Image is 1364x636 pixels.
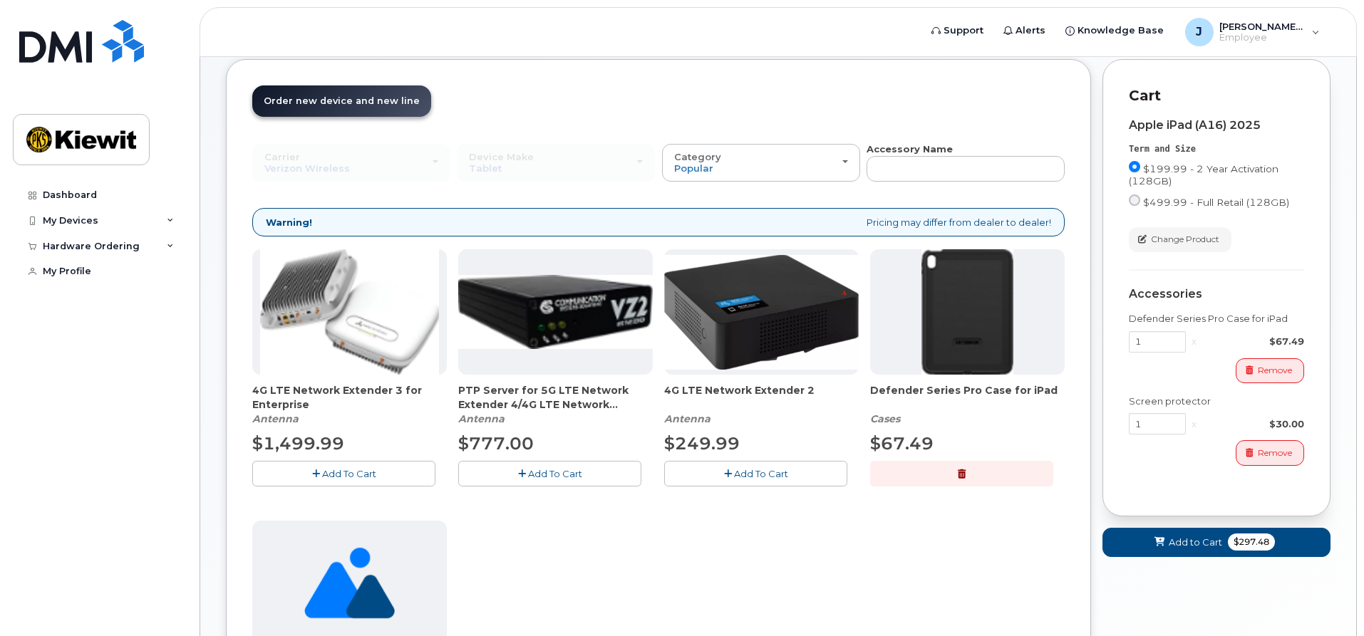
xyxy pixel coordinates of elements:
[1151,233,1219,246] span: Change Product
[674,162,713,174] span: Popular
[252,383,447,426] div: 4G LTE Network Extender 3 for Enterprise
[921,16,993,45] a: Support
[664,255,859,370] img: 4glte_extender.png
[1129,85,1304,106] p: Cart
[1102,528,1331,557] button: Add to Cart $297.48
[1219,32,1305,43] span: Employee
[1143,197,1289,208] span: $499.99 - Full Retail (128GB)
[1169,536,1222,549] span: Add to Cart
[458,275,653,349] img: Casa_Sysem.png
[1129,119,1304,132] div: Apple iPad (A16) 2025
[944,24,983,38] span: Support
[664,383,859,412] span: 4G LTE Network Extender 2
[1175,18,1330,46] div: Josh.Nicoll
[458,461,641,486] button: Add To Cart
[1202,335,1304,348] div: $67.49
[1302,574,1353,625] iframe: Messenger Launcher
[1055,16,1174,45] a: Knowledge Base
[870,412,900,425] em: Cases
[322,468,376,479] span: Add To Cart
[664,383,859,426] div: 4G LTE Network Extender 2
[1129,312,1304,325] div: Defender Series Pro Case for iPad
[674,151,721,162] span: Category
[1186,335,1202,348] div: x
[921,249,1013,375] img: defenderipad10thgen.png
[870,383,1065,426] div: Defender Series Pro Case for iPad
[867,143,953,155] strong: Accessory Name
[870,383,1065,412] span: Defender Series Pro Case for iPad
[528,468,582,479] span: Add To Cart
[458,383,653,426] div: PTP Server for 5G LTE Network Extender 4/4G LTE Network Extender 3
[1258,364,1292,377] span: Remove
[664,433,740,454] span: $249.99
[664,461,847,486] button: Add To Cart
[1129,395,1304,408] div: Screen protector
[1228,533,1275,551] span: $297.48
[1258,447,1292,459] span: Remove
[252,383,447,412] span: 4G LTE Network Extender 3 for Enterprise
[252,412,299,425] em: Antenna
[1236,440,1304,465] button: Remove
[993,16,1055,45] a: Alerts
[1129,288,1304,301] div: Accessories
[458,433,534,454] span: $777.00
[1196,24,1202,41] span: J
[252,208,1065,237] div: Pricing may differ from dealer to dealer!
[734,468,788,479] span: Add To Cart
[1129,161,1140,172] input: $199.99 - 2 Year Activation (128GB)
[1016,24,1045,38] span: Alerts
[260,249,440,375] img: casa.png
[1202,417,1304,431] div: $30.00
[1129,194,1140,206] input: $499.99 - Full Retail (128GB)
[1236,358,1304,383] button: Remove
[252,433,344,454] span: $1,499.99
[1129,143,1304,155] div: Term and Size
[252,461,435,486] button: Add To Cart
[1129,227,1231,252] button: Change Product
[264,95,420,106] span: Order new device and new line
[870,433,934,454] span: $67.49
[458,383,653,412] span: PTP Server for 5G LTE Network Extender 4/4G LTE Network Extender 3
[1186,417,1202,431] div: x
[266,216,312,229] strong: Warning!
[458,412,505,425] em: Antenna
[1078,24,1164,38] span: Knowledge Base
[664,412,711,425] em: Antenna
[662,144,860,181] button: Category Popular
[1129,163,1278,187] span: $199.99 - 2 Year Activation (128GB)
[1219,21,1305,32] span: [PERSON_NAME].[PERSON_NAME]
